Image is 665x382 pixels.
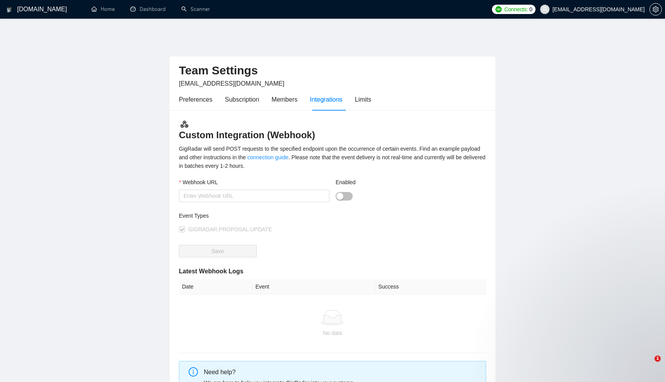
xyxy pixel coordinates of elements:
div: Subscription [225,95,259,104]
button: setting [649,3,662,16]
a: searchScanner [181,6,210,12]
img: upwork-logo.png [495,6,502,12]
div: Preferences [179,95,212,104]
th: Success [375,279,486,294]
div: No data [182,329,483,337]
span: GIGRADAR.PROPOSAL.UPDATE [188,226,272,232]
div: Integrations [310,95,343,104]
img: webhook.3a52c8ec.svg [180,120,189,129]
button: Enabled [336,192,353,201]
label: Webhook URL [179,178,218,187]
span: user [542,7,548,12]
th: Event [252,279,375,294]
span: info-circle [189,367,198,377]
span: 0 [529,5,532,14]
h3: Custom Integration (Webhook) [179,120,486,141]
span: Connects: [504,5,528,14]
span: [EMAIL_ADDRESS][DOMAIN_NAME] [179,80,284,87]
label: Event Types [179,211,209,220]
a: dashboardDashboard [130,6,166,12]
img: logo [7,4,12,16]
a: setting [649,6,662,12]
h5: Latest Webhook Logs [179,267,486,276]
div: Limits [355,95,371,104]
th: Date [179,279,252,294]
iframe: Intercom live chat [639,356,657,374]
input: Webhook URL [179,190,329,202]
div: Members [271,95,297,104]
a: homeHome [91,6,115,12]
label: Enabled [336,178,355,187]
a: connection guide [247,154,289,160]
h2: Team Settings [179,63,486,79]
div: GigRadar will send POST requests to the specified endpoint upon the occurrence of certain events.... [179,144,486,170]
span: Need help? [204,369,236,375]
span: 1 [654,356,661,362]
